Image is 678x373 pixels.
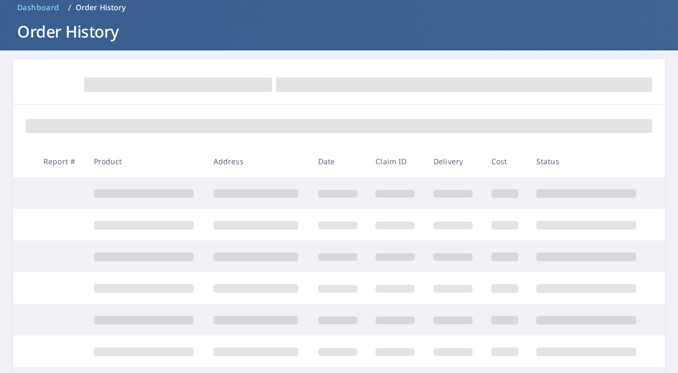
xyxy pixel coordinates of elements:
[483,145,528,177] th: Cost
[17,2,60,13] span: Dashboard
[367,145,425,177] th: Claim ID
[85,145,205,177] th: Product
[76,2,126,13] p: Order History
[309,145,367,177] th: Date
[205,145,309,177] th: Address
[68,1,71,14] li: /
[35,145,85,177] th: Report #
[13,20,665,42] h1: Order History
[528,145,647,177] th: Status
[425,145,483,177] th: Delivery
